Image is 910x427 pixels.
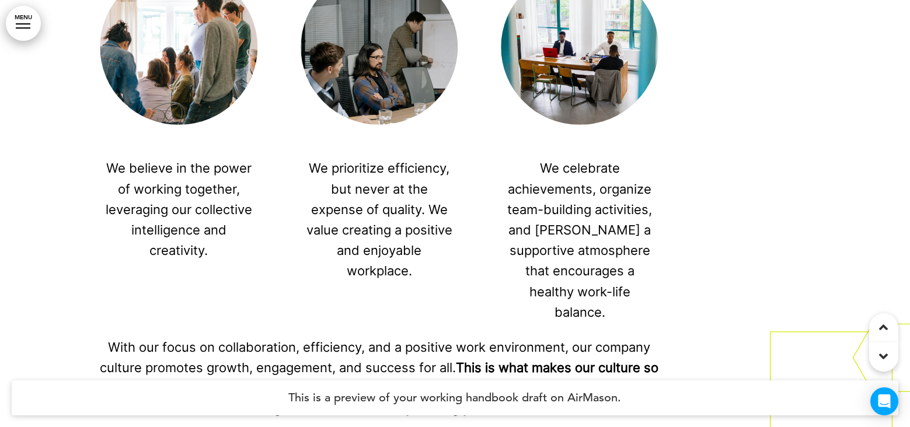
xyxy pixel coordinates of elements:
[88,337,671,419] p: With our focus on collaboration, efficiency, and a positive work environment, our company culture...
[12,380,898,415] h4: This is a preview of your working handbook draft on AirMason.
[6,6,41,41] a: MENU
[88,158,270,261] p: We believe in the power of working together, leveraging our collective intelligence and creativity.
[488,158,671,323] p: We celebrate achievements, organize team-building activities, and [PERSON_NAME] a supportive atmo...
[870,387,898,415] div: Open Intercom Messenger
[288,158,470,281] p: We prioritize efficiency, but never at the expense of quality. We value creating a positive and e...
